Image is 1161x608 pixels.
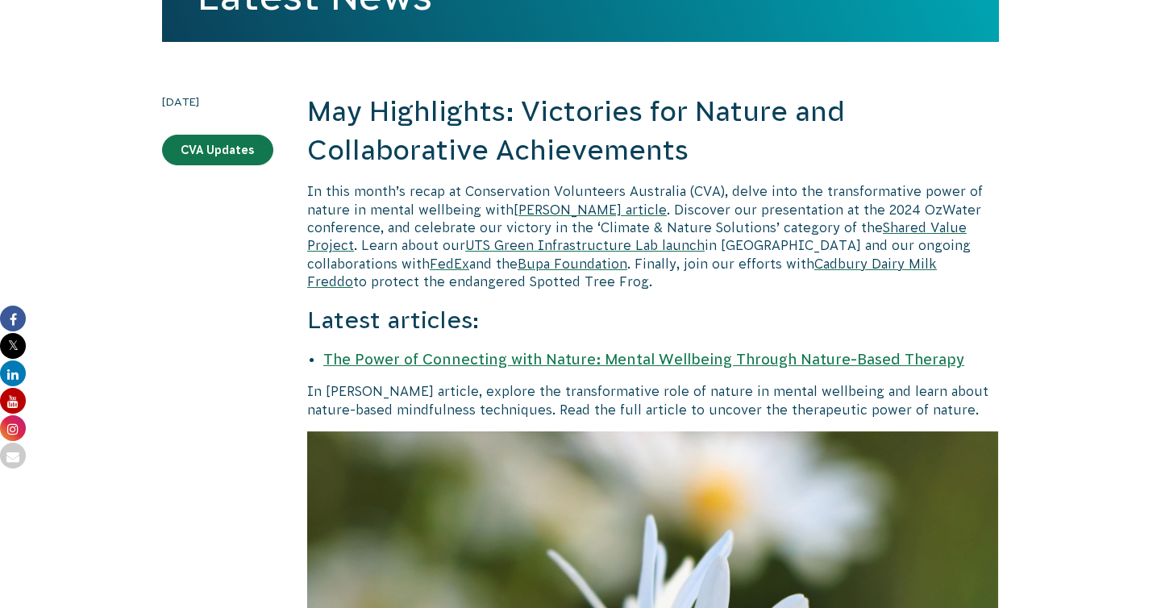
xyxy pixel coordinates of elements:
[465,238,705,252] a: UTS Green Infrastructure Lab launch
[307,304,999,337] h3: Latest articles:
[307,182,999,290] p: In this month’s recap at Conservation Volunteers Australia (CVA), delve into the transformative p...
[307,382,999,419] p: In [PERSON_NAME] article, explore the transformative role of nature in mental wellbeing and learn...
[323,351,964,368] a: The Power of Connecting with Nature: Mental Wellbeing Through Nature-Based Therapy
[430,256,469,271] a: FedEx
[162,135,273,165] a: CVA Updates
[514,202,667,217] a: [PERSON_NAME] article
[307,93,999,169] h2: May Highlights: Victories for Nature and Collaborative Achievements
[162,93,273,110] time: [DATE]
[518,256,627,271] a: Bupa Foundation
